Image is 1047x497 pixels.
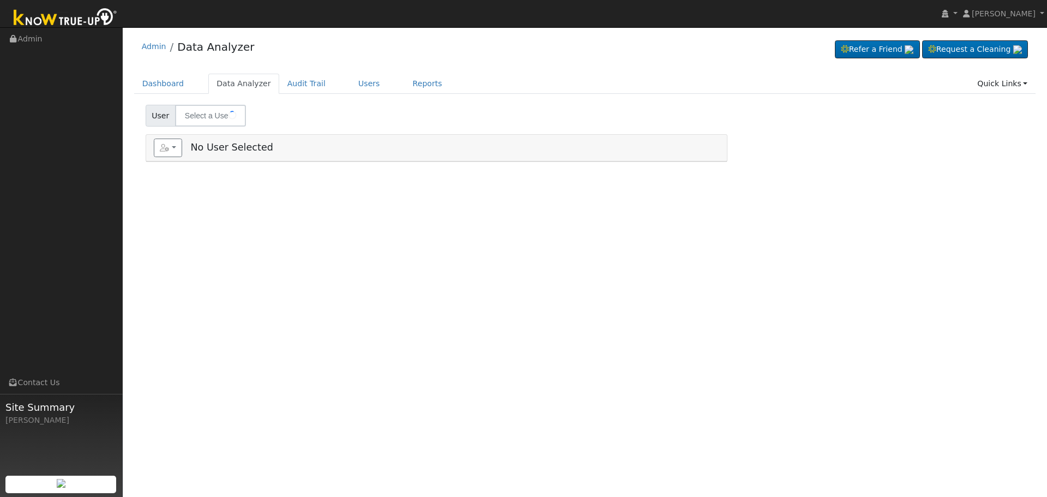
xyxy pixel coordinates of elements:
[835,40,920,59] a: Refer a Friend
[154,139,719,157] h5: No User Selected
[134,74,192,94] a: Dashboard
[142,42,166,51] a: Admin
[905,45,913,54] img: retrieve
[969,74,1036,94] a: Quick Links
[146,105,176,127] span: User
[57,479,65,488] img: retrieve
[1013,45,1022,54] img: retrieve
[405,74,450,94] a: Reports
[5,415,117,426] div: [PERSON_NAME]
[972,9,1036,18] span: [PERSON_NAME]
[8,6,123,31] img: Know True-Up
[279,74,334,94] a: Audit Trail
[175,105,246,127] input: Select a User
[350,74,388,94] a: Users
[922,40,1028,59] a: Request a Cleaning
[177,40,254,53] a: Data Analyzer
[208,74,279,94] a: Data Analyzer
[5,400,117,415] span: Site Summary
